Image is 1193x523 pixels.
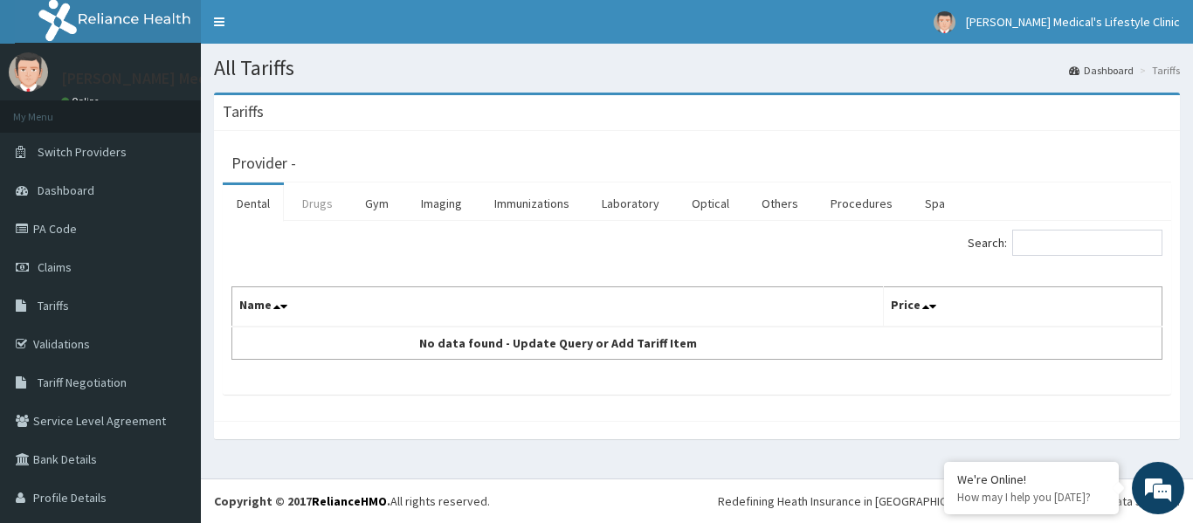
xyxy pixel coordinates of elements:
label: Search: [968,230,1162,256]
a: Immunizations [480,185,583,222]
div: Redefining Heath Insurance in [GEOGRAPHIC_DATA] using Telemedicine and Data Science! [718,492,1180,510]
div: We're Online! [957,471,1106,487]
p: How may I help you today? [957,490,1106,505]
span: Claims [38,259,72,275]
a: Spa [911,185,959,222]
td: No data found - Update Query or Add Tariff Item [232,327,884,360]
a: Procedures [817,185,907,222]
img: User Image [934,11,955,33]
th: Price [883,287,1162,327]
th: Name [232,287,884,327]
h1: All Tariffs [214,57,1180,79]
h3: Tariffs [223,104,264,120]
li: Tariffs [1135,63,1180,78]
a: Dashboard [1069,63,1134,78]
p: [PERSON_NAME] Medical's Lifestyle Clinic [61,71,347,86]
a: Laboratory [588,185,673,222]
span: [PERSON_NAME] Medical's Lifestyle Clinic [966,14,1180,30]
span: Switch Providers [38,144,127,160]
img: User Image [9,52,48,92]
a: Online [61,95,103,107]
footer: All rights reserved. [201,478,1193,523]
a: Drugs [288,185,347,222]
strong: Copyright © 2017 . [214,493,390,509]
span: Tariffs [38,298,69,313]
a: Others [748,185,812,222]
input: Search: [1012,230,1162,256]
a: Imaging [407,185,476,222]
span: Tariff Negotiation [38,375,127,390]
span: Dashboard [38,182,94,198]
a: Optical [678,185,743,222]
a: Gym [351,185,403,222]
a: Dental [223,185,284,222]
h3: Provider - [231,155,296,171]
a: RelianceHMO [312,493,387,509]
